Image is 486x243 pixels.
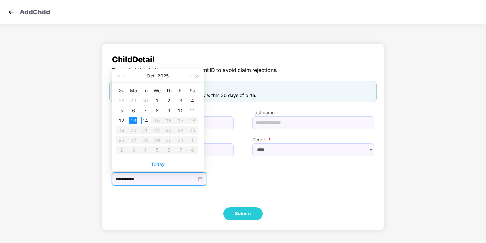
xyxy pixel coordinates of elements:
[7,7,16,17] img: svg+xml;base64,PHN2ZyB4bWxucz0iaHR0cDovL3d3dy53My5vcmcvMjAwMC9zdmciIHdpZHRoPSIzMCIgaGVpZ2h0PSIzMC...
[116,96,127,106] td: 2025-09-28
[141,107,149,115] div: 7
[141,97,149,105] div: 30
[187,96,198,106] td: 2025-10-04
[127,106,139,116] td: 2025-10-06
[175,106,187,116] td: 2025-10-10
[139,116,151,125] td: 2025-10-14
[165,97,173,105] div: 2
[116,116,127,125] td: 2025-10-12
[177,97,185,105] div: 3
[112,54,374,66] span: Child Detail
[151,161,165,167] a: Today
[177,107,185,115] div: 10
[127,116,139,125] td: 2025-10-13
[163,85,175,96] th: Th
[187,85,198,96] th: Sa
[223,207,263,220] button: Submit
[188,97,196,105] div: 4
[141,117,149,124] div: 14
[187,106,198,116] td: 2025-10-11
[118,117,125,124] div: 12
[116,85,127,96] th: Su
[129,117,137,124] div: 13
[129,97,137,105] div: 29
[139,106,151,116] td: 2025-10-07
[118,97,125,105] div: 28
[118,107,125,115] div: 5
[157,69,169,82] button: 2025
[175,96,187,106] td: 2025-10-03
[163,96,175,106] td: 2025-10-02
[151,106,163,116] td: 2025-10-08
[151,85,163,96] th: We
[127,96,139,106] td: 2025-09-29
[188,107,196,115] div: 11
[153,107,161,115] div: 8
[129,107,137,115] div: 6
[127,85,139,96] th: Mo
[175,85,187,96] th: Fr
[252,109,374,116] label: Last name
[20,7,50,15] p: Add Child
[139,96,151,106] td: 2025-09-30
[153,97,161,105] div: 1
[147,69,155,82] button: Oct
[112,66,374,74] span: The detail should be as per government ID to avoid claim rejections.
[163,106,175,116] td: 2025-10-09
[116,106,127,116] td: 2025-10-05
[252,136,374,143] label: Gender
[151,96,163,106] td: 2025-10-01
[165,107,173,115] div: 9
[139,85,151,96] th: Tu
